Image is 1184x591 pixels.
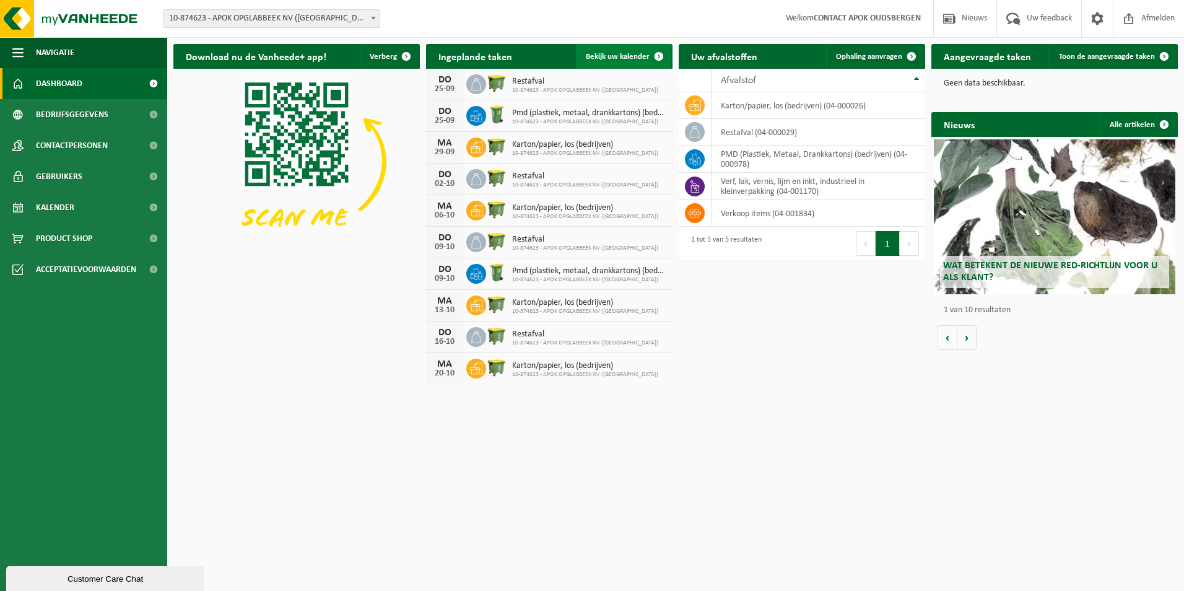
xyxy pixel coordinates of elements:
[576,44,671,69] a: Bekijk uw kalender
[432,170,457,180] div: DO
[486,262,507,283] img: WB-0240-HPE-GN-50
[512,276,666,284] span: 10-874623 - APOK OPGLABBEEK NV ([GEOGRAPHIC_DATA])
[1100,112,1177,137] a: Alle artikelen
[712,173,925,200] td: verf, lak, vernis, lijm en inkt, industrieel in kleinverpakking (04-001170)
[432,75,457,85] div: DO
[432,148,457,157] div: 29-09
[712,200,925,227] td: verkoop items (04-001834)
[486,72,507,94] img: WB-1100-HPE-GN-50
[512,213,658,221] span: 10-874623 - APOK OPGLABBEEK NV ([GEOGRAPHIC_DATA])
[486,167,507,188] img: WB-1100-HPE-GN-50
[931,112,987,136] h2: Nieuws
[512,308,658,315] span: 10-874623 - APOK OPGLABBEEK NV ([GEOGRAPHIC_DATA])
[512,361,658,371] span: Karton/papier, los (bedrijven)
[1049,44,1177,69] a: Toon de aangevraagde taken
[931,44,1043,68] h2: Aangevraagde taken
[432,328,457,338] div: DO
[814,14,921,23] strong: CONTACT APOK OUDSBERGEN
[679,44,770,68] h2: Uw afvalstoffen
[512,266,666,276] span: Pmd (plastiek, metaal, drankkartons) (bedrijven)
[432,107,457,116] div: DO
[36,68,82,99] span: Dashboard
[512,87,658,94] span: 10-874623 - APOK OPGLABBEEK NV ([GEOGRAPHIC_DATA])
[432,138,457,148] div: MA
[944,79,1165,88] p: Geen data beschikbaar.
[586,53,650,61] span: Bekijk uw kalender
[426,44,525,68] h2: Ingeplande taken
[173,44,339,68] h2: Download nu de Vanheede+ app!
[512,150,658,157] span: 10-874623 - APOK OPGLABBEEK NV ([GEOGRAPHIC_DATA])
[370,53,397,61] span: Verberg
[432,296,457,306] div: MA
[512,245,658,252] span: 10-874623 - APOK OPGLABBEEK NV ([GEOGRAPHIC_DATA])
[432,338,457,346] div: 16-10
[432,243,457,252] div: 09-10
[432,274,457,283] div: 09-10
[486,199,507,220] img: WB-1100-HPE-GN-50
[512,182,658,189] span: 10-874623 - APOK OPGLABBEEK NV ([GEOGRAPHIC_DATA])
[836,53,902,61] span: Ophaling aanvragen
[512,118,666,126] span: 10-874623 - APOK OPGLABBEEK NV ([GEOGRAPHIC_DATA])
[163,9,380,28] span: 10-874623 - APOK OPGLABBEEK NV (OUDSBERGEN) - OUDSBERGEN
[432,211,457,220] div: 06-10
[876,231,900,256] button: 1
[432,359,457,369] div: MA
[486,357,507,378] img: WB-1100-HPE-GN-50
[712,146,925,173] td: PMD (Plastiek, Metaal, Drankkartons) (bedrijven) (04-000978)
[685,230,762,257] div: 1 tot 5 van 5 resultaten
[486,230,507,252] img: WB-1100-HPE-GN-50
[721,76,756,85] span: Afvalstof
[432,201,457,211] div: MA
[432,233,457,243] div: DO
[712,119,925,146] td: restafval (04-000029)
[938,325,957,350] button: Vorige
[432,306,457,315] div: 13-10
[512,108,666,118] span: Pmd (plastiek, metaal, drankkartons) (bedrijven)
[856,231,876,256] button: Previous
[36,192,74,223] span: Kalender
[432,180,457,188] div: 02-10
[712,92,925,119] td: karton/papier, los (bedrijven) (04-000026)
[1059,53,1155,61] span: Toon de aangevraagde taken
[164,10,380,27] span: 10-874623 - APOK OPGLABBEEK NV (OUDSBERGEN) - OUDSBERGEN
[36,99,108,130] span: Bedrijfsgegevens
[512,77,658,87] span: Restafval
[486,294,507,315] img: WB-1100-HPE-GN-50
[36,254,136,285] span: Acceptatievoorwaarden
[512,172,658,182] span: Restafval
[512,371,658,379] span: 10-874623 - APOK OPGLABBEEK NV ([GEOGRAPHIC_DATA])
[432,369,457,378] div: 20-10
[432,116,457,125] div: 25-09
[486,136,507,157] img: WB-1100-HPE-GN-50
[512,330,658,339] span: Restafval
[900,231,919,256] button: Next
[934,139,1175,294] a: Wat betekent de nieuwe RED-richtlijn voor u als klant?
[432,85,457,94] div: 25-09
[486,325,507,346] img: WB-1100-HPE-GN-50
[944,306,1172,315] p: 1 van 10 resultaten
[36,130,108,161] span: Contactpersonen
[36,161,82,192] span: Gebruikers
[36,37,74,68] span: Navigatie
[943,261,1157,282] span: Wat betekent de nieuwe RED-richtlijn voor u als klant?
[826,44,924,69] a: Ophaling aanvragen
[512,298,658,308] span: Karton/papier, los (bedrijven)
[36,223,92,254] span: Product Shop
[957,325,977,350] button: Volgende
[512,339,658,347] span: 10-874623 - APOK OPGLABBEEK NV ([GEOGRAPHIC_DATA])
[432,265,457,274] div: DO
[512,235,658,245] span: Restafval
[173,69,420,254] img: Download de VHEPlus App
[486,104,507,125] img: WB-0240-HPE-GN-50
[512,203,658,213] span: Karton/papier, los (bedrijven)
[512,140,658,150] span: Karton/papier, los (bedrijven)
[360,44,419,69] button: Verberg
[6,564,207,591] iframe: chat widget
